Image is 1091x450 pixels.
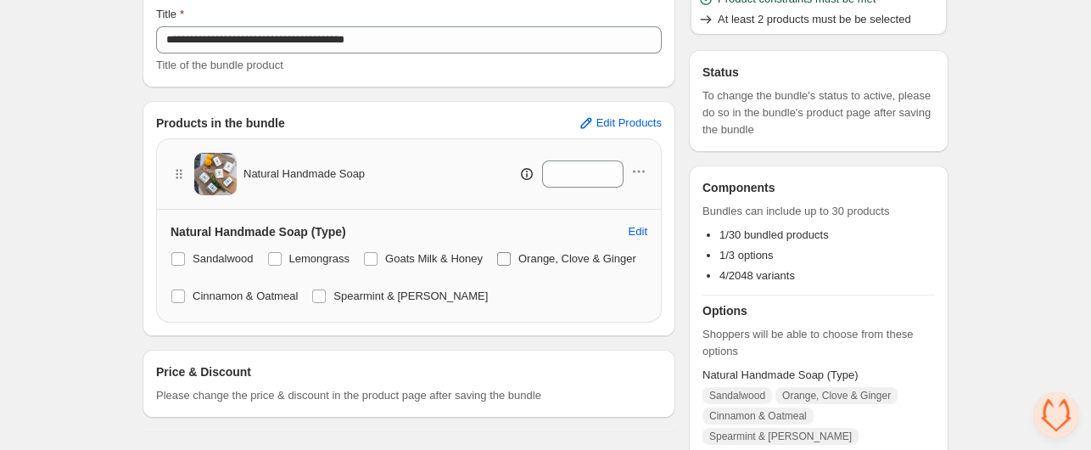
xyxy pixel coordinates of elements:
span: Orange, Clove & Ginger [518,252,636,265]
span: Bundles can include up to 30 products [702,203,935,220]
span: Cinnamon & Oatmeal [193,290,298,302]
span: Edit [629,225,647,239]
span: Sandalwood [709,389,765,402]
span: Goats Milk & Honey [385,252,483,265]
span: Edit Products [596,116,662,130]
span: Orange, Clove & Ginger [782,389,891,402]
span: Cinnamon & Oatmeal [709,409,807,423]
span: At least 2 products must be be selected [718,11,911,28]
div: Open chat [1033,392,1079,438]
span: Title of the bundle product [156,59,283,71]
span: Natural Handmade Soap [243,166,365,183]
span: 1/3 options [719,249,774,262]
h3: Natural Handmade Soap (Type) [171,223,346,240]
span: Shoppers will be able to choose from these options [702,326,935,360]
span: Lemongrass [289,252,350,265]
span: 1/30 bundled products [719,228,829,241]
button: Edit [618,218,657,245]
span: To change the bundle's status to active, please do so in the bundle's product page after saving t... [702,87,935,138]
span: Please change the price & discount in the product page after saving the bundle [156,387,541,404]
h3: Products in the bundle [156,115,285,132]
span: Sandalwood [193,252,254,265]
label: Title [156,6,184,23]
button: Edit Products [568,110,672,137]
h3: Components [702,179,775,196]
span: Spearmint & [PERSON_NAME] [709,430,852,443]
h3: Options [702,302,935,319]
span: 4/2048 variants [719,269,795,282]
span: Natural Handmade Soap (Type) [702,367,935,384]
img: Natural Handmade Soap [194,153,237,195]
span: Spearmint & [PERSON_NAME] [333,290,488,302]
h3: Price & Discount [156,363,251,380]
h3: Status [702,64,935,81]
